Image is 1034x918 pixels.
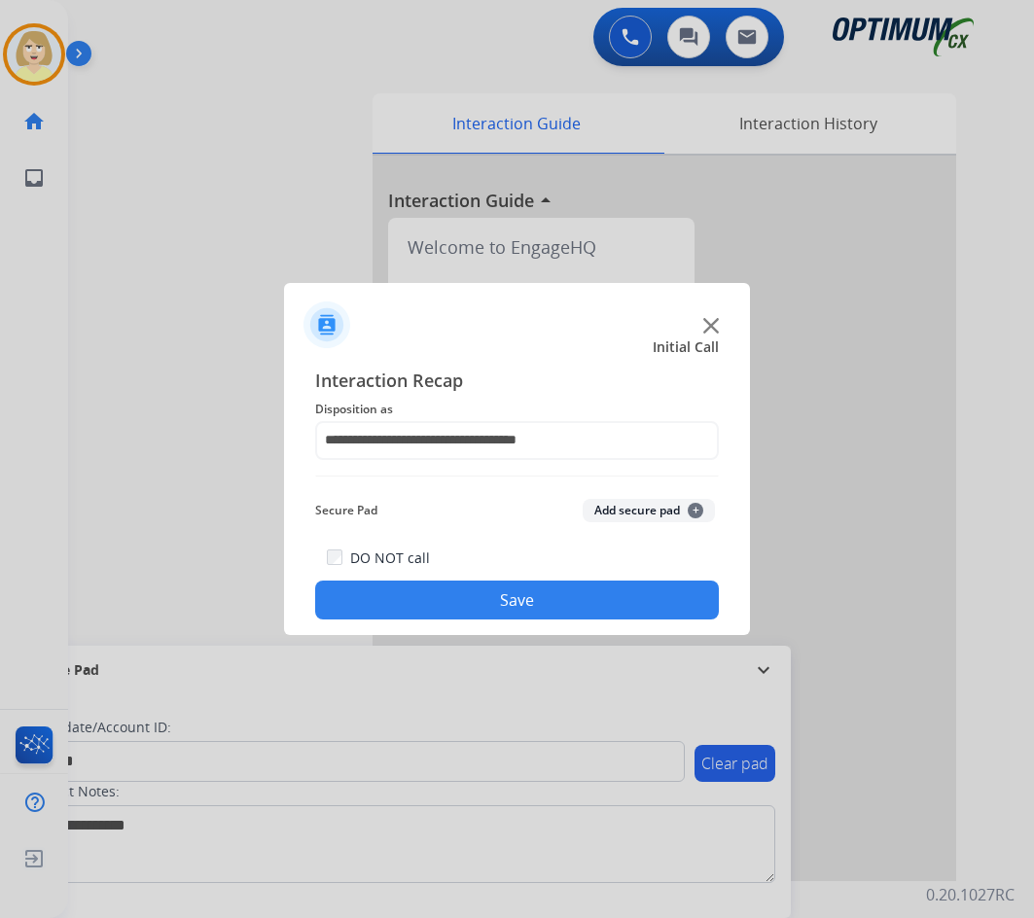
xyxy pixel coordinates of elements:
[315,398,719,421] span: Disposition as
[315,581,719,619] button: Save
[315,476,719,477] img: contact-recap-line.svg
[653,337,719,357] span: Initial Call
[926,883,1015,906] p: 0.20.1027RC
[688,503,703,518] span: +
[315,367,719,398] span: Interaction Recap
[583,499,715,522] button: Add secure pad+
[303,301,350,348] img: contactIcon
[350,548,430,568] label: DO NOT call
[315,499,377,522] span: Secure Pad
